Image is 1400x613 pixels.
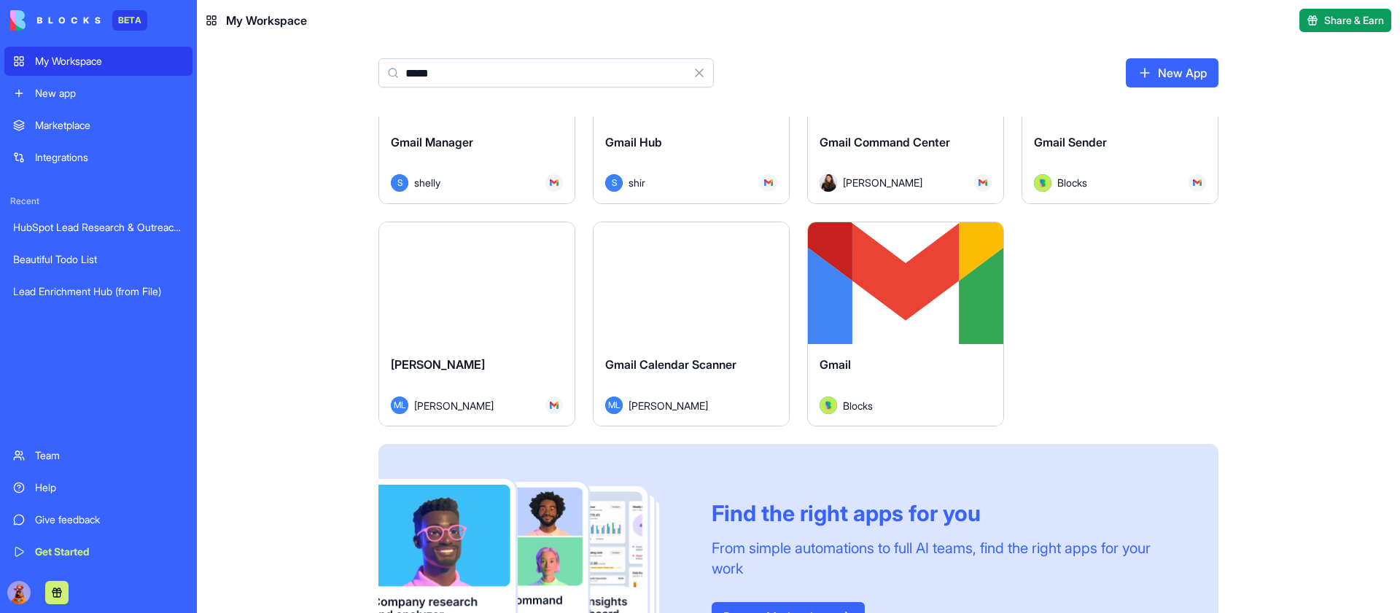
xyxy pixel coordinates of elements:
[35,54,184,69] div: My Workspace
[4,441,192,470] a: Team
[4,277,192,306] a: Lead Enrichment Hub (from File)
[605,357,736,372] span: Gmail Calendar Scanner
[712,538,1183,579] div: From simple automations to full AI teams, find the right apps for your work
[4,195,192,207] span: Recent
[35,118,184,133] div: Marketplace
[605,135,662,149] span: Gmail Hub
[4,473,192,502] a: Help
[35,448,184,463] div: Team
[764,179,773,187] img: Gmail_trouth.svg
[4,111,192,140] a: Marketplace
[4,79,192,108] a: New app
[1299,9,1391,32] button: Share & Earn
[4,537,192,566] a: Get Started
[1057,175,1087,190] span: Blocks
[820,397,837,414] img: Avatar
[605,397,623,414] span: ML
[35,544,184,559] div: Get Started
[13,220,184,235] div: HubSpot Lead Research & Outreach Engine
[35,512,184,527] div: Give feedback
[685,58,714,87] button: Clear
[820,174,837,192] img: Avatar
[378,222,575,427] a: [PERSON_NAME]ML[PERSON_NAME]
[1034,135,1107,149] span: Gmail Sender
[112,10,147,31] div: BETA
[550,179,559,187] img: Gmail_trouth.svg
[4,47,192,76] a: My Workspace
[820,135,950,149] span: Gmail Command Center
[1126,58,1218,87] a: New App
[629,398,708,413] span: [PERSON_NAME]
[807,222,1004,427] a: GmailAvatarBlocks
[10,10,147,31] a: BETA
[13,284,184,299] div: Lead Enrichment Hub (from File)
[391,174,408,192] span: S
[13,252,184,267] div: Beautiful Todo List
[605,174,623,192] span: S
[550,401,559,410] img: Gmail_trouth.svg
[1324,13,1384,28] span: Share & Earn
[593,222,790,427] a: Gmail Calendar ScannerML[PERSON_NAME]
[35,480,184,495] div: Help
[843,398,873,413] span: Blocks
[10,10,101,31] img: logo
[391,135,473,149] span: Gmail Manager
[4,213,192,242] a: HubSpot Lead Research & Outreach Engine
[820,357,851,372] span: Gmail
[1193,179,1202,187] img: Gmail_trouth.svg
[35,86,184,101] div: New app
[712,500,1183,526] div: Find the right apps for you
[35,150,184,165] div: Integrations
[4,505,192,534] a: Give feedback
[226,12,307,29] span: My Workspace
[7,581,31,604] img: Kuku_Large_sla5px.png
[979,179,987,187] img: Gmail_trouth.svg
[414,175,440,190] span: shelly
[1034,174,1051,192] img: Avatar
[629,175,645,190] span: shir
[843,175,922,190] span: [PERSON_NAME]
[4,245,192,274] a: Beautiful Todo List
[4,143,192,172] a: Integrations
[391,357,485,372] span: [PERSON_NAME]
[391,397,408,414] span: ML
[414,398,494,413] span: [PERSON_NAME]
